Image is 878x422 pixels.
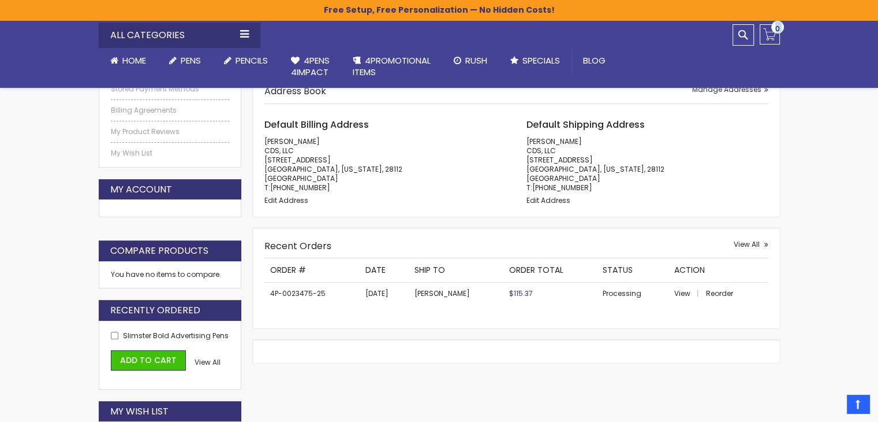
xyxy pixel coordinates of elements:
[522,54,560,66] span: Specials
[360,283,409,305] td: [DATE]
[692,85,768,94] a: Manage Addresses
[760,24,780,45] a: 0
[279,48,341,86] a: 4Pens4impact
[509,288,533,298] span: $115.37
[668,258,768,282] th: Action
[110,304,200,317] strong: Recently Ordered
[264,283,360,305] td: 4P-0023475-25
[705,288,733,298] a: Reorder
[674,288,704,298] a: View
[465,54,487,66] span: Rush
[692,84,761,94] span: Manage Addresses
[847,395,869,413] a: Top
[110,183,172,196] strong: My Account
[409,283,504,305] td: [PERSON_NAME]
[212,48,279,73] a: Pencils
[583,54,606,66] span: Blog
[291,54,330,78] span: 4Pens 4impact
[597,283,668,305] td: Processing
[597,258,668,282] th: Status
[532,183,592,193] a: [PHONE_NUMBER]
[734,239,760,249] span: View All
[158,48,212,73] a: Pens
[195,358,221,367] a: View All
[120,354,177,366] span: Add to Cart
[775,23,780,34] span: 0
[123,331,229,340] a: Slimster Bold Advertising Pens
[99,23,260,48] div: All Categories
[111,149,230,158] a: My Wish List
[442,48,499,73] a: Rush
[264,118,369,131] span: Default Billing Address
[110,245,208,257] strong: Compare Products
[236,54,268,66] span: Pencils
[264,137,506,193] address: [PERSON_NAME] CDS, LLC [STREET_ADDRESS] [GEOGRAPHIC_DATA], [US_STATE], 28112 [GEOGRAPHIC_DATA] T:
[526,195,570,205] a: Edit Address
[264,239,331,253] strong: Recent Orders
[341,48,442,86] a: 4PROMOTIONALITEMS
[571,48,617,73] a: Blog
[181,54,201,66] span: Pens
[270,183,330,193] a: [PHONE_NUMBER]
[122,54,146,66] span: Home
[734,240,768,249] a: View All
[111,127,230,136] a: My Product Reviews
[111,84,230,94] a: Stored Payment Methods
[503,258,597,282] th: Order Total
[110,405,169,418] strong: My Wish List
[409,258,504,282] th: Ship To
[360,258,409,282] th: Date
[99,261,242,288] div: You have no items to compare.
[111,106,230,115] a: Billing Agreements
[111,350,186,371] button: Add to Cart
[499,48,571,73] a: Specials
[526,118,645,131] span: Default Shipping Address
[264,195,308,205] a: Edit Address
[264,84,326,98] strong: Address Book
[353,54,431,78] span: 4PROMOTIONAL ITEMS
[264,258,360,282] th: Order #
[674,288,690,298] span: View
[99,48,158,73] a: Home
[526,137,768,193] address: [PERSON_NAME] CDS, LLC [STREET_ADDRESS] [GEOGRAPHIC_DATA], [US_STATE], 28112 [GEOGRAPHIC_DATA] T:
